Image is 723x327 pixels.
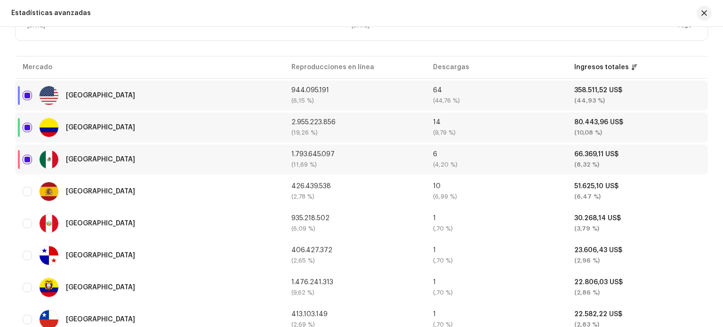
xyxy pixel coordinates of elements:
div: 1.793.645.097 [291,151,418,158]
div: (2,78 %) [291,193,418,200]
div: 1 [433,311,559,318]
div: 22.582,22 US$ [574,311,700,318]
div: (6,99 %) [433,193,559,200]
div: 51.625,10 US$ [574,183,700,190]
div: (9,79 %) [433,129,559,136]
div: 358.511,52 US$ [574,87,700,94]
div: 23.606,43 US$ [574,247,700,254]
div: (44,93 %) [574,97,700,104]
div: (2,96 %) [574,257,700,264]
div: (,70 %) [433,257,559,264]
div: 1 [433,279,559,286]
div: (19,26 %) [291,129,418,136]
div: 22.806,03 US$ [574,279,700,286]
div: 1.476.241.313 [291,279,418,286]
div: (4,20 %) [433,161,559,168]
div: (44,76 %) [433,97,559,104]
div: (,70 %) [433,289,559,296]
div: (8,32 %) [574,161,700,168]
div: (6,47 %) [574,193,700,200]
div: 426.439.538 [291,183,418,190]
div: 14 [433,119,559,126]
div: 64 [433,87,559,94]
div: 413.103.149 [291,311,418,318]
div: 10 [433,183,559,190]
div: 1 [433,247,559,254]
div: 30.268,14 US$ [574,215,700,222]
div: (2,65 %) [291,257,418,264]
div: (11,69 %) [291,161,418,168]
div: (2,86 %) [574,289,700,296]
div: 66.369,11 US$ [574,151,700,158]
div: (6,15 %) [291,97,418,104]
div: 80.443,96 US$ [574,119,700,126]
div: (9,62 %) [291,289,418,296]
div: 935.218.502 [291,215,418,222]
div: (10,08 %) [574,129,700,136]
div: 406.427.372 [291,247,418,254]
div: 2.955.223.856 [291,119,418,126]
div: (6,09 %) [291,225,418,232]
div: 944.095.191 [291,87,418,94]
div: 1 [433,215,559,222]
div: (,70 %) [433,225,559,232]
div: 6 [433,151,559,158]
div: (3,79 %) [574,225,700,232]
